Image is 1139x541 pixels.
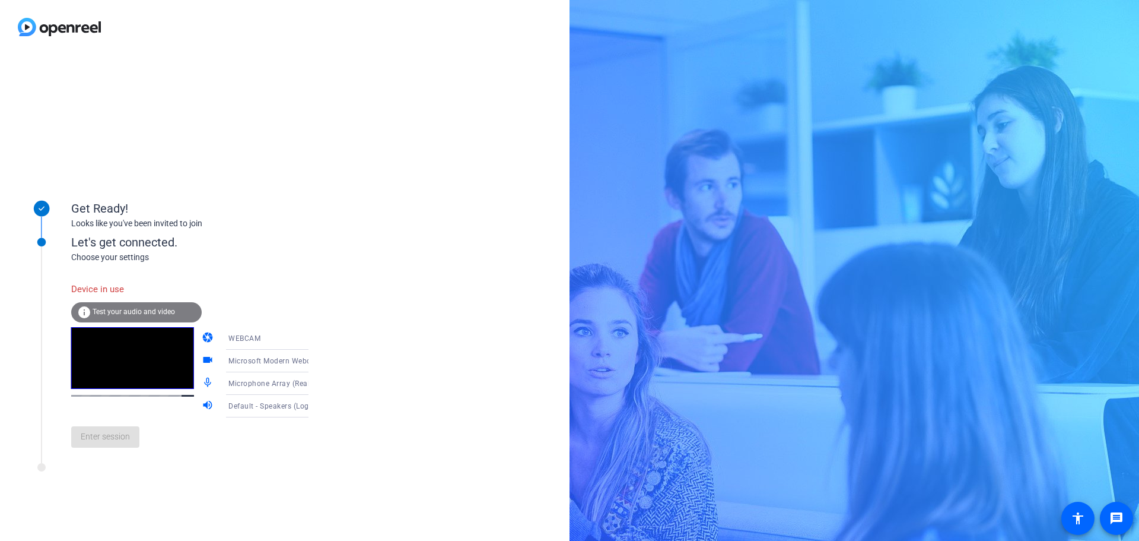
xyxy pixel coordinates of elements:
[202,354,216,368] mat-icon: videocam
[228,378,355,388] span: Microphone Array (Realtek(R) Audio)
[228,401,419,410] span: Default - Speakers (Logitech USB Headset) (046d:0a8f)
[77,305,91,319] mat-icon: info
[228,334,260,343] span: WEBCAM
[71,277,202,302] div: Device in use
[71,251,333,264] div: Choose your settings
[71,200,308,217] div: Get Ready!
[71,217,308,230] div: Looks like you've been invited to join
[1071,511,1085,526] mat-icon: accessibility
[71,233,333,251] div: Let's get connected.
[228,356,367,365] span: Microsoft Modern Webcam (045e:0840)
[1109,511,1124,526] mat-icon: message
[202,377,216,391] mat-icon: mic_none
[202,331,216,346] mat-icon: camera
[93,308,175,316] span: Test your audio and video
[202,399,216,413] mat-icon: volume_up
